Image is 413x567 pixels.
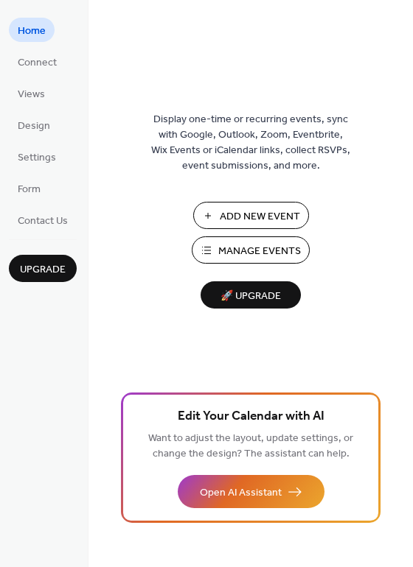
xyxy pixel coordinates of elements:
[18,55,57,71] span: Connect
[151,112,350,174] span: Display one-time or recurring events, sync with Google, Outlook, Zoom, Eventbrite, Wix Events or ...
[220,209,300,225] span: Add New Event
[9,208,77,232] a: Contact Us
[9,81,54,105] a: Views
[9,113,59,137] a: Design
[209,286,292,306] span: 🚀 Upgrade
[18,87,45,102] span: Views
[9,255,77,282] button: Upgrade
[9,144,65,169] a: Settings
[201,281,301,309] button: 🚀 Upgrade
[178,475,324,508] button: Open AI Assistant
[18,214,68,229] span: Contact Us
[20,262,66,278] span: Upgrade
[18,150,56,166] span: Settings
[178,406,324,427] span: Edit Your Calendar with AI
[148,429,353,464] span: Want to adjust the layout, update settings, or change the design? The assistant can help.
[18,119,50,134] span: Design
[18,182,41,197] span: Form
[9,18,55,42] a: Home
[192,236,310,264] button: Manage Events
[193,202,309,229] button: Add New Event
[9,176,49,200] a: Form
[18,24,46,39] span: Home
[9,49,66,74] a: Connect
[218,244,301,259] span: Manage Events
[200,485,282,501] span: Open AI Assistant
